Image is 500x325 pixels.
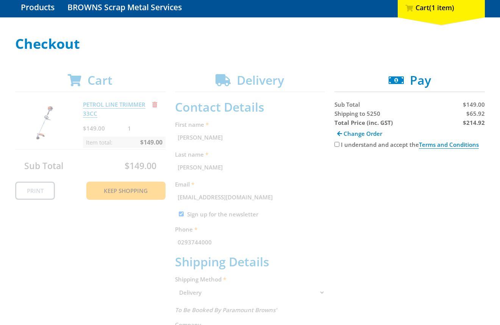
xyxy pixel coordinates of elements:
span: $65.92 [466,110,485,117]
span: Shipping to 5250 [334,110,380,117]
strong: Total Price (inc. GST) [334,119,393,126]
a: Change Order [334,127,385,140]
span: (1 item) [429,3,454,12]
strong: $214.92 [463,119,485,126]
h1: Checkout [15,36,485,51]
label: I understand and accept the [341,141,479,149]
span: Change Order [344,130,382,137]
input: Please accept the terms and conditions. [334,142,339,147]
span: Pay [410,72,431,88]
span: $149.00 [463,101,485,108]
a: Terms and Conditions [419,141,479,149]
span: Sub Total [334,101,360,108]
